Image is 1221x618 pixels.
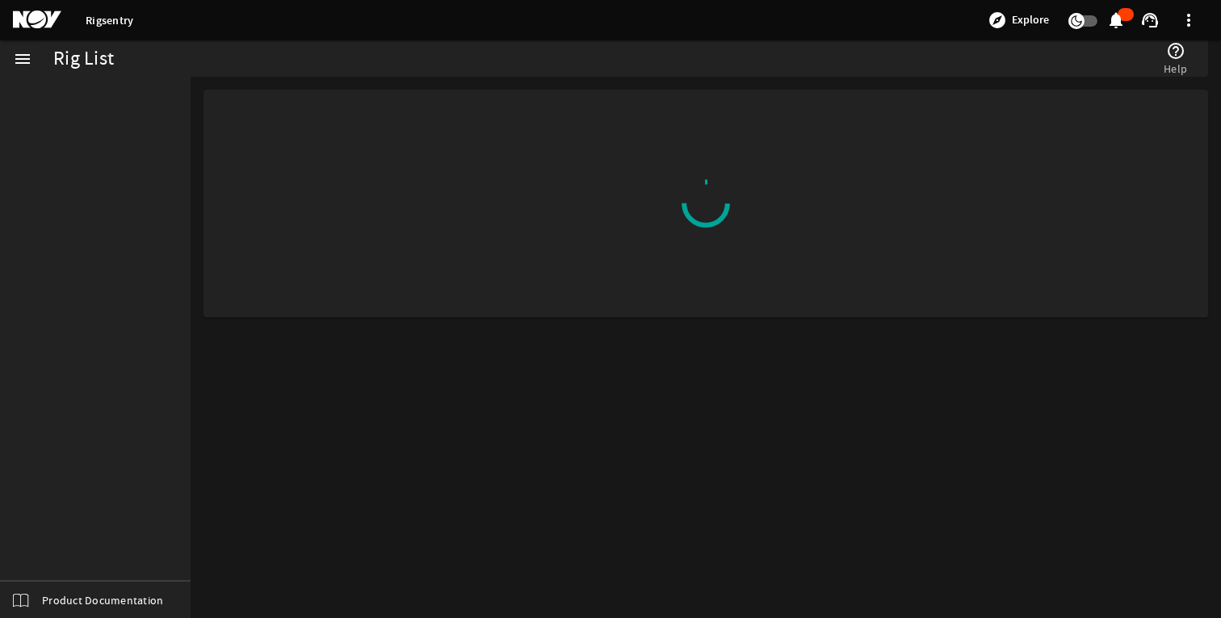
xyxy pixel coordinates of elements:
span: Explore [1012,12,1049,28]
mat-icon: help_outline [1166,41,1185,61]
mat-icon: notifications [1106,11,1126,30]
div: Rig List [53,51,114,67]
mat-icon: explore [988,11,1007,30]
span: Product Documentation [42,592,163,608]
span: Help [1164,61,1187,77]
a: Rigsentry [86,13,133,28]
button: Explore [981,7,1055,33]
mat-icon: support_agent [1140,11,1160,30]
button: more_vert [1169,1,1208,40]
mat-icon: menu [13,49,32,69]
